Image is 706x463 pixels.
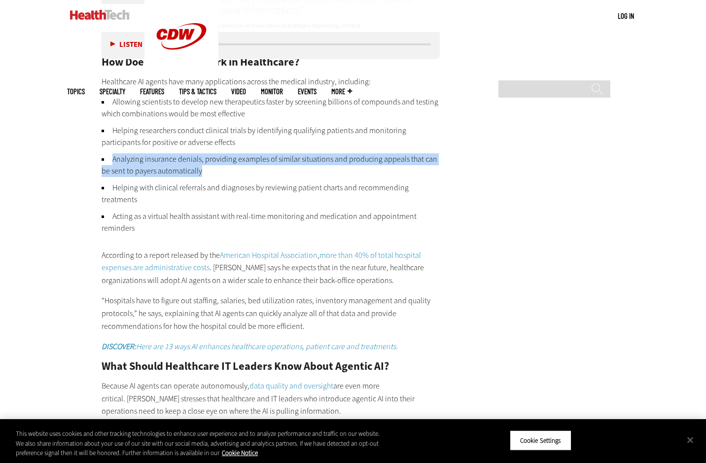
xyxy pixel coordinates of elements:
li: Allowing scientists to develop new therapeutics faster by screening billions of compounds and tes... [102,96,440,120]
p: Because AI agents can operate autonomously, are even more critical. [PERSON_NAME] stresses that h... [102,380,440,418]
div: This website uses cookies and other tracking technologies to enhance user experience and to analy... [16,429,388,458]
img: Home [70,10,130,20]
div: User menu [618,11,634,21]
a: data quality and oversight [249,381,333,391]
a: Features [140,88,164,95]
a: DISCOVER:Here are 13 ways AI enhances healthcare operations, patient care and treatments. [102,341,398,352]
a: CDW [144,65,218,75]
span: More [331,88,352,95]
a: Tips & Tactics [179,88,216,95]
li: Analyzing insurance denials, providing examples of similar situations and producing appeals that ... [102,153,440,177]
li: Acting as a virtual health assistant with real-time monitoring and medication and appointment rem... [102,211,440,234]
button: Close [679,429,701,451]
a: MonITor [261,88,283,95]
li: Helping with clinical referrals and diagnoses by reviewing patient charts and recommending treatm... [102,182,440,206]
span: Topics [67,88,85,95]
h2: What Should Healthcare IT Leaders Know About Agentic AI? [102,361,440,372]
a: American Hospital Association [220,250,318,260]
a: Video [231,88,246,95]
p: “Hospitals have to figure out staffing, salaries, bed utilization rates, inventory management and... [102,294,440,332]
p: According to a report released by the , . [PERSON_NAME] says he expects that in the near future, ... [102,249,440,287]
span: Specialty [100,88,125,95]
strong: DISCOVER: [102,341,136,352]
button: Cookie Settings [510,430,571,451]
li: Helping researchers conduct clinical trials by identifying qualifying patients and monitoring par... [102,125,440,148]
a: More information about your privacy [222,449,258,457]
em: Here are 13 ways AI enhances healthcare operations, patient care and treatments. [102,341,398,352]
a: Log in [618,11,634,20]
a: Events [298,88,317,95]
